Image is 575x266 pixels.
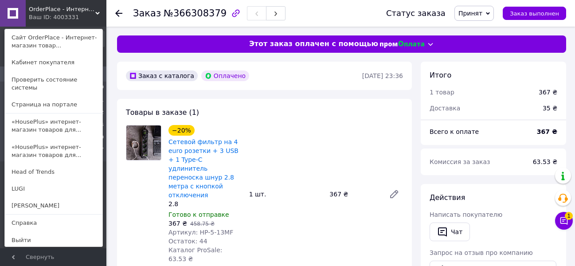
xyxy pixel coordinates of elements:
div: Вернуться назад [115,9,122,18]
span: Товары в заказе (1) [126,108,199,117]
span: Всего к оплате [430,128,479,135]
a: «HousePlus» интернет-магазин товаров для... [5,139,102,164]
span: 1 товар [430,89,454,96]
span: Комиссия за заказ [430,158,490,165]
div: 2.8 [168,199,242,208]
span: №366308379 [164,8,227,19]
span: Заказ выполнен [510,10,559,17]
span: 367 ₴ [168,220,187,227]
span: Запрос на отзыв про компанию [430,249,533,256]
div: −20% [168,125,195,136]
span: Этот заказ оплачен с помощью [249,39,378,49]
div: 35 ₴ [537,98,563,118]
a: LUGI [5,180,102,197]
a: [PERSON_NAME] [5,197,102,214]
span: 1 [565,212,573,220]
span: Каталог ProSale: 63.53 ₴ [168,246,222,262]
div: 367 ₴ [539,88,557,97]
div: 1 шт. [246,188,326,200]
button: Чат [430,223,470,241]
div: Статус заказа [386,9,446,18]
a: Head of Trends [5,164,102,180]
a: «HousePlus» интернет-магазин товаров для... [5,113,102,138]
a: Справка [5,215,102,231]
span: Доставка [430,105,460,112]
span: Действия [430,193,465,202]
time: [DATE] 23:36 [362,72,403,79]
b: 367 ₴ [537,128,557,135]
span: Написать покупателю [430,211,502,218]
a: Сайт OrderPlace - Интернет-магазин товар... [5,29,102,54]
div: Оплачено [201,70,249,81]
span: Готово к отправке [168,211,229,218]
span: 63.53 ₴ [533,158,557,165]
span: Итого [430,71,451,79]
button: Чат с покупателем1 [555,212,573,230]
span: Артикул: HP-5-13MF [168,229,233,236]
span: Заказ [133,8,161,19]
a: Редактировать [385,185,403,203]
div: 367 ₴ [326,188,382,200]
span: OrderPlace - Интернет-магазин товаров для дома [29,5,95,13]
img: Сетевой фильтр на 4 euro розетки + 3 USB + 1 Type-C удлинитель переноска шнур 2.8 метра с кнопкой... [126,125,161,160]
span: Остаток: 44 [168,238,207,245]
a: Страница на портале [5,96,102,113]
a: Проверить состояние системы [5,71,102,96]
span: Принят [458,10,482,17]
span: 458.75 ₴ [190,221,215,227]
a: Выйти [5,232,102,249]
a: Кабинет покупателя [5,54,102,71]
button: Заказ выполнен [503,7,566,20]
div: Заказ с каталога [126,70,198,81]
a: Сетевой фильтр на 4 euro розетки + 3 USB + 1 Type-C удлинитель переноска шнур 2.8 метра с кнопкой... [168,138,239,199]
div: Ваш ID: 4003331 [29,13,66,21]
